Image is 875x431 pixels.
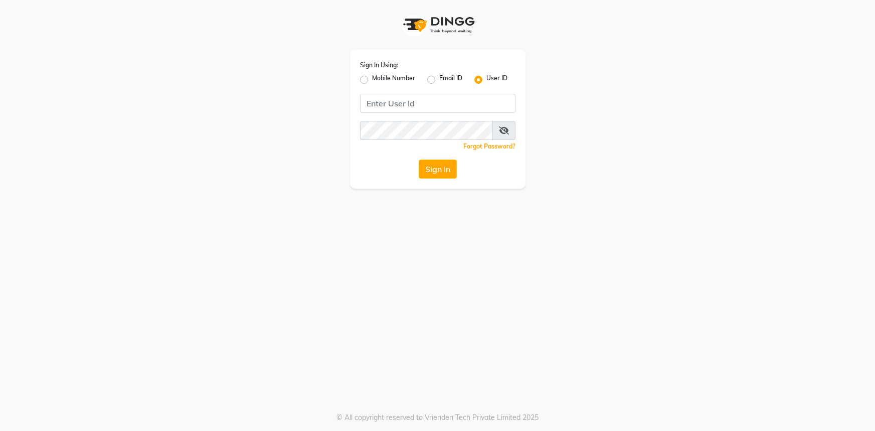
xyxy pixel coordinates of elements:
label: User ID [486,74,507,86]
label: Email ID [439,74,462,86]
img: logo1.svg [398,10,478,40]
a: Forgot Password? [463,142,515,150]
label: Sign In Using: [360,61,398,70]
button: Sign In [419,160,457,179]
input: Username [360,94,515,113]
label: Mobile Number [372,74,415,86]
input: Username [360,121,493,140]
